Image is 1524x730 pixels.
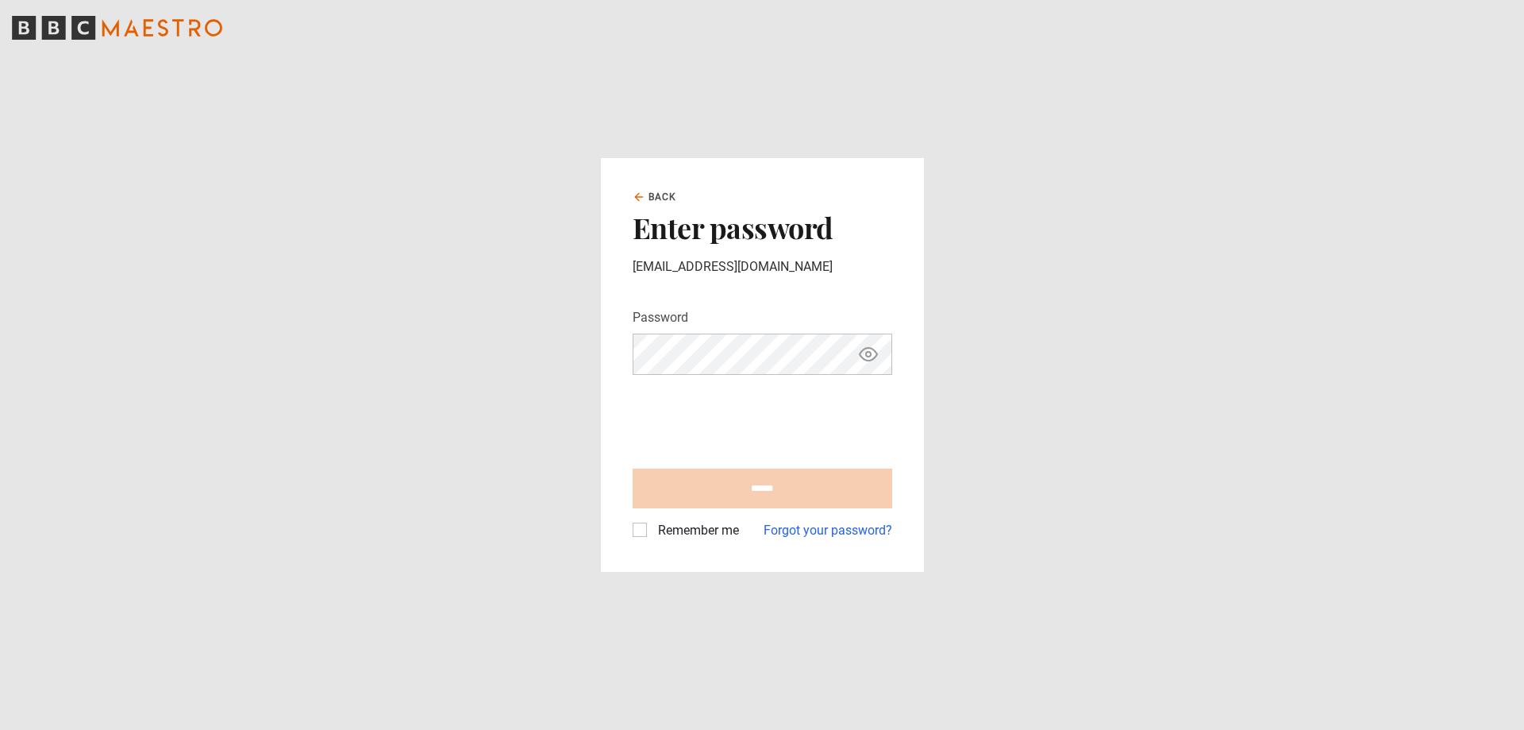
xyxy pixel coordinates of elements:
svg: BBC Maestro [12,16,222,40]
iframe: reCAPTCHA [633,388,874,450]
span: Back [648,190,677,204]
p: [EMAIL_ADDRESS][DOMAIN_NAME] [633,257,892,276]
label: Password [633,308,688,327]
button: Show password [855,341,882,369]
a: Back [633,190,677,204]
a: Forgot your password? [764,521,892,540]
label: Remember me [652,521,739,540]
h2: Enter password [633,211,892,244]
